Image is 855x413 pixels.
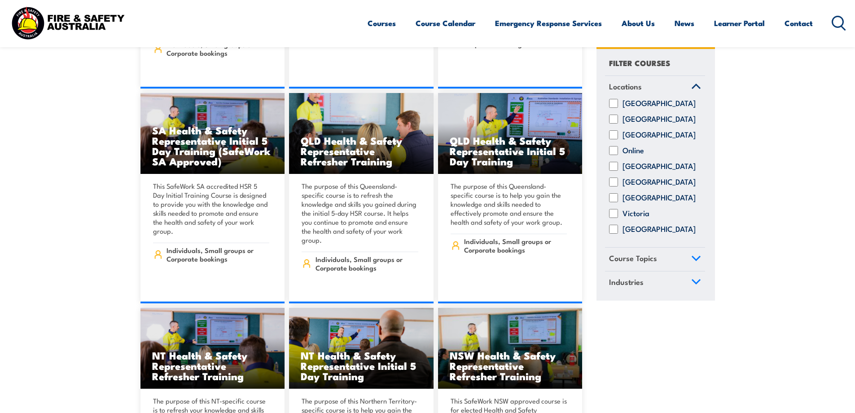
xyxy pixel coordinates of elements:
[438,308,583,389] img: NSW Health & Safety Representative Refresher Training
[605,271,705,295] a: Industries
[464,237,567,254] span: Individuals, Small groups or Corporate bookings
[152,350,273,381] h3: NT Health & Safety Representative Refresher Training
[609,276,644,288] span: Industries
[623,178,696,187] label: [GEOGRAPHIC_DATA]
[609,80,642,93] span: Locations
[451,182,567,226] p: The purpose of this Queensland-specific course is to help you gain the knowledge and skills neede...
[416,11,475,35] a: Course Calendar
[609,253,657,265] span: Course Topics
[623,225,696,234] label: [GEOGRAPHIC_DATA]
[785,11,813,35] a: Contact
[605,248,705,271] a: Course Topics
[623,131,696,140] label: [GEOGRAPHIC_DATA]
[450,135,571,166] h3: QLD Health & Safety Representative Initial 5 Day Training
[153,182,270,235] p: This SafeWork SA accredited HSR 5 Day Initial Training Course is designed to provide you with the...
[605,76,705,99] a: Locations
[609,57,670,69] h4: FILTER COURSES
[140,308,285,389] a: NT Health & Safety Representative Refresher Training
[152,125,273,166] h3: SA Health & Safety Representative Initial 5 Day Training (SafeWork SA Approved)
[622,11,655,35] a: About Us
[289,308,434,389] a: NT Health & Safety Representative Initial 5 Day Training
[675,11,694,35] a: News
[301,135,422,166] h3: QLD Health & Safety Representative Refresher Training
[316,255,418,272] span: Individuals, Small groups or Corporate bookings
[623,209,649,218] label: Victoria
[140,308,285,389] img: NT Health & Safety Representative Refresher TRAINING
[464,31,567,48] span: Individuals, Small groups or Corporate bookings
[495,11,602,35] a: Emergency Response Services
[368,11,396,35] a: Courses
[623,147,644,155] label: Online
[623,99,696,108] label: [GEOGRAPHIC_DATA]
[623,115,696,124] label: [GEOGRAPHIC_DATA]
[714,11,765,35] a: Learner Portal
[140,93,285,174] img: SA Health & Safety Representative Initial 5 Day Training (SafeWork SA Approved)
[450,350,571,381] h3: NSW Health & Safety Representative Refresher Training
[167,246,269,263] span: Individuals, Small groups or Corporate bookings
[301,350,422,381] h3: NT Health & Safety Representative Initial 5 Day Training
[623,162,696,171] label: [GEOGRAPHIC_DATA]
[302,182,418,244] p: The purpose of this Queensland-specific course is to refresh the knowledge and skills you gained ...
[167,40,269,57] span: Individuals, Small groups or Corporate bookings
[289,93,434,174] img: QLD Health & Safety Representative Refresher TRAINING
[438,93,583,174] img: QLD Health & Safety Representative Initial 5 Day Training
[289,308,434,389] img: NT Health & Safety Representative Refresher TRAINING (1)
[623,194,696,203] label: [GEOGRAPHIC_DATA]
[289,93,434,174] a: QLD Health & Safety Representative Refresher Training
